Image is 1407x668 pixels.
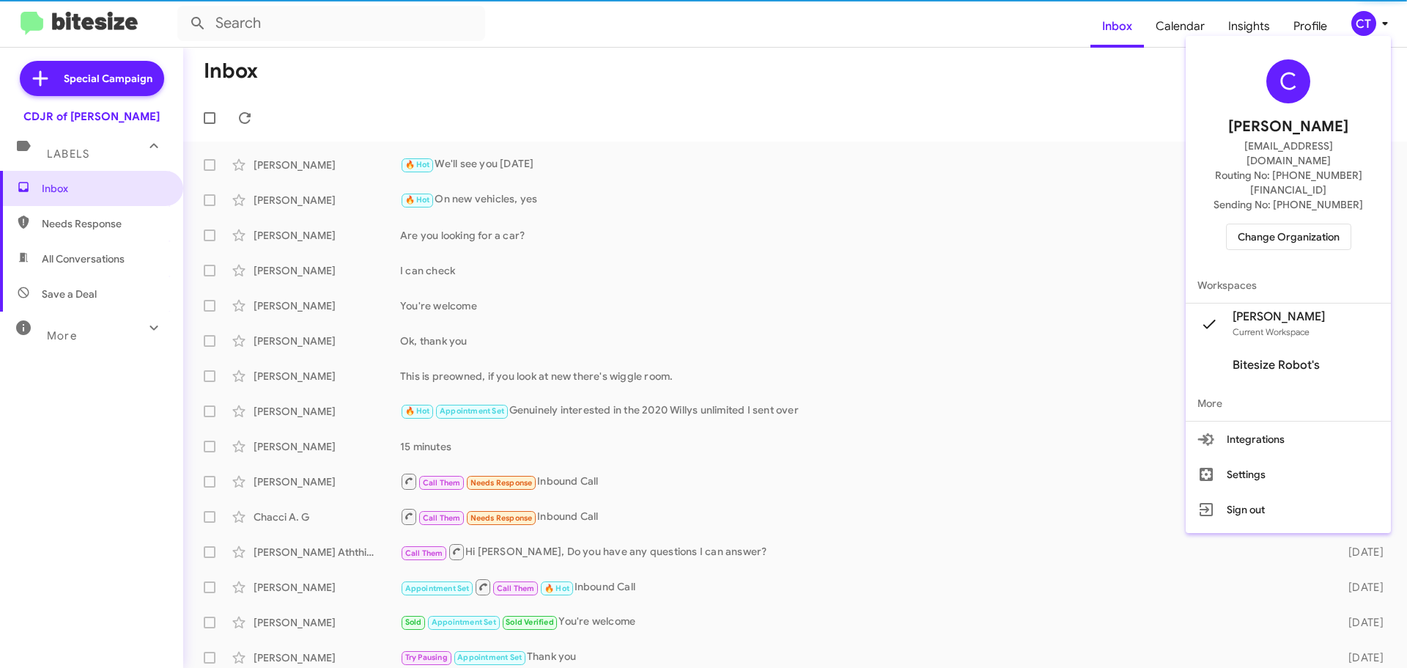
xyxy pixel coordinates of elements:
span: [EMAIL_ADDRESS][DOMAIN_NAME] [1203,139,1373,168]
div: C [1266,59,1310,103]
span: Bitesize Robot's [1233,358,1320,372]
span: Current Workspace [1233,326,1310,337]
span: [PERSON_NAME] [1233,309,1325,324]
span: Workspaces [1186,268,1391,303]
span: Change Organization [1238,224,1340,249]
span: Sending No: [PHONE_NUMBER] [1214,197,1363,212]
button: Integrations [1186,422,1391,457]
button: Change Organization [1226,224,1351,250]
button: Settings [1186,457,1391,492]
span: Routing No: [PHONE_NUMBER][FINANCIAL_ID] [1203,168,1373,197]
span: More [1186,386,1391,421]
button: Sign out [1186,492,1391,527]
span: [PERSON_NAME] [1228,115,1348,139]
